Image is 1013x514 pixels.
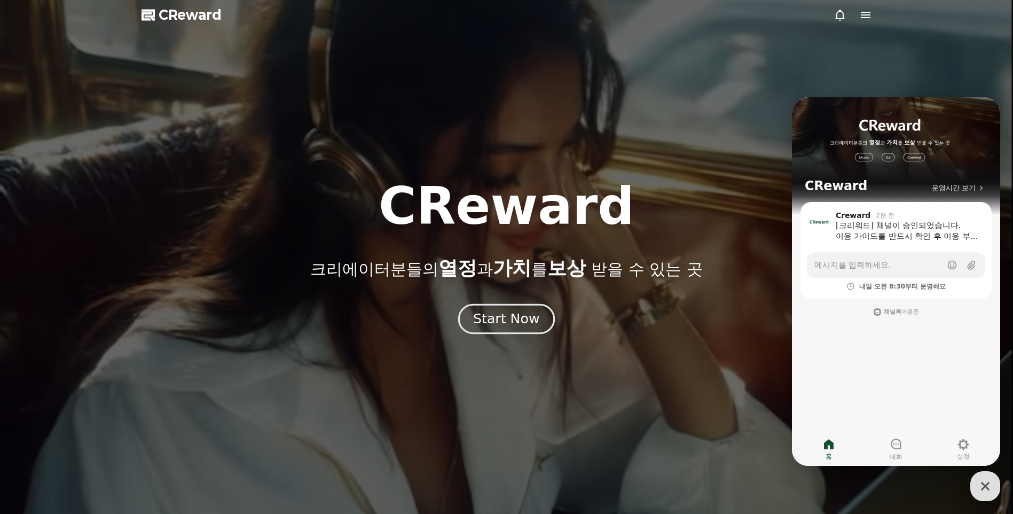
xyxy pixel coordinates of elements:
span: 보상 [547,257,586,279]
div: Start Now [473,310,539,328]
a: CReward [142,6,222,24]
iframe: Channel chat [792,97,1000,466]
span: 열정 [438,257,477,279]
span: 가치 [493,257,531,279]
a: Start Now [460,315,553,325]
h1: CReward [379,181,634,232]
p: 크리에이터분들의 과 를 받을 수 있는 곳 [310,258,702,279]
span: CReward [159,6,222,24]
button: Start Now [458,304,555,334]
